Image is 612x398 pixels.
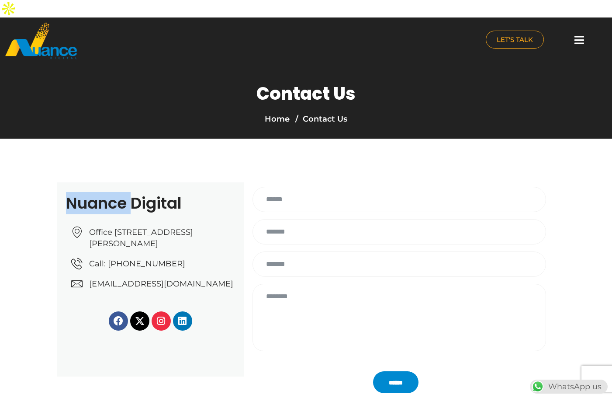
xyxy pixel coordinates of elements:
[531,380,545,394] img: WhatsApp
[530,380,608,394] div: WhatsApp us
[486,31,544,49] a: LET'S TALK
[71,227,235,249] a: Office [STREET_ADDRESS][PERSON_NAME]
[4,22,302,60] a: nuance-qatar_logo
[530,382,608,391] a: WhatsAppWhatsApp us
[4,22,78,60] img: nuance-qatar_logo
[248,187,551,372] form: Contact form
[87,278,233,290] span: [EMAIL_ADDRESS][DOMAIN_NAME]
[87,258,185,269] span: Call: [PHONE_NUMBER]
[71,258,235,269] a: Call: [PHONE_NUMBER]
[66,196,235,211] h2: Nuance Digital
[497,36,533,43] span: LET'S TALK
[87,227,235,249] span: Office [STREET_ADDRESS][PERSON_NAME]
[265,114,290,124] a: Home
[293,113,347,125] li: Contact Us
[256,83,356,104] h1: Contact Us
[71,278,235,290] a: [EMAIL_ADDRESS][DOMAIN_NAME]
